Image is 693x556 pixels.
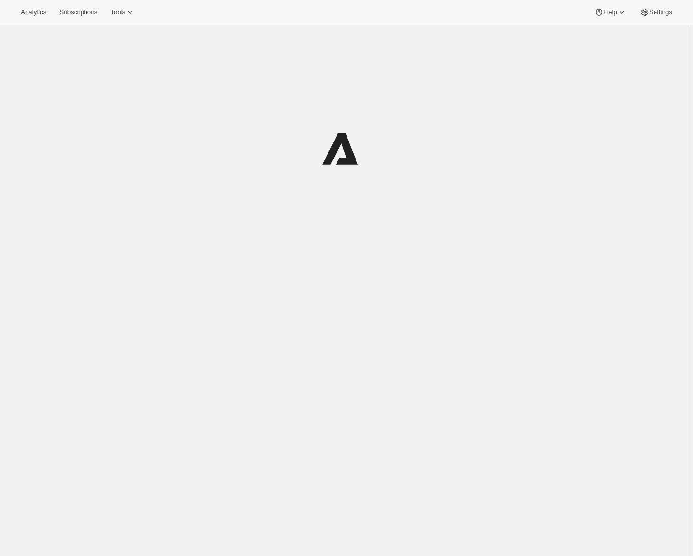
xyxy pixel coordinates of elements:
span: Analytics [21,9,46,16]
button: Tools [105,6,140,19]
button: Analytics [15,6,52,19]
span: Settings [649,9,672,16]
button: Help [589,6,632,19]
span: Tools [111,9,125,16]
button: Settings [634,6,678,19]
button: Subscriptions [54,6,103,19]
span: Help [604,9,617,16]
span: Subscriptions [59,9,97,16]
